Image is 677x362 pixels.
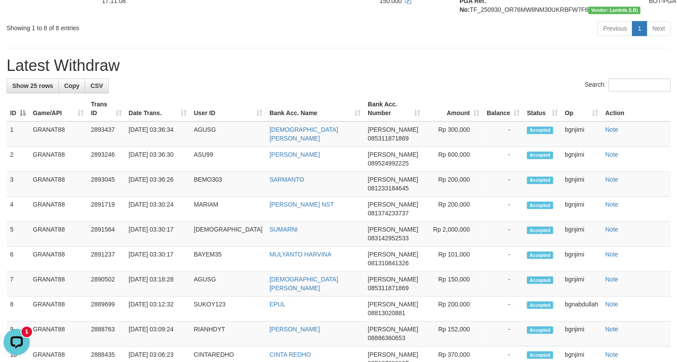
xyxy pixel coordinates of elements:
span: Copy 081374233737 to clipboard [368,210,408,217]
td: RIANHDYT [190,321,266,346]
td: GRANAT88 [29,147,87,172]
a: Note [605,276,618,283]
a: [PERSON_NAME] [269,326,320,333]
td: bgnjimi [561,321,602,346]
td: BEMO303 [190,172,266,197]
td: GRANAT88 [29,121,87,147]
td: 2888763 [87,321,125,346]
span: Show 25 rows [12,82,53,89]
a: SARMANTO [269,176,304,183]
td: [DATE] 03:30:24 [125,197,190,221]
a: CSV [85,78,109,93]
span: CSV [90,82,103,89]
td: 2893246 [87,147,125,172]
th: Action [602,96,670,121]
td: GRANAT88 [29,197,87,221]
th: Bank Acc. Number: activate to sort column ascending [364,96,424,121]
th: ID: activate to sort column descending [7,96,29,121]
a: Note [605,151,618,158]
a: Note [605,226,618,233]
td: - [483,246,523,271]
td: Rp 2,000,000 [424,221,483,246]
td: bgnjimi [561,271,602,296]
span: Copy 08813020881 to clipboard [368,309,405,316]
span: [PERSON_NAME] [368,151,418,158]
a: EPUL [269,301,286,308]
td: 2889699 [87,296,125,321]
td: bgnjimi [561,221,602,246]
td: [DATE] 03:36:26 [125,172,190,197]
td: ASU99 [190,147,266,172]
td: [DATE] 03:12:32 [125,296,190,321]
span: Copy [64,82,79,89]
th: Trans ID: activate to sort column ascending [87,96,125,121]
td: Rp 200,000 [424,296,483,321]
td: - [483,172,523,197]
th: Date Trans.: activate to sort column ascending [125,96,190,121]
a: Next [646,21,670,36]
span: [PERSON_NAME] [368,301,418,308]
td: 1 [7,121,29,147]
td: [DATE] 03:36:34 [125,121,190,147]
td: 9 [7,321,29,346]
th: Amount: activate to sort column ascending [424,96,483,121]
span: Vendor URL: https://dashboard.q2checkout.com/secure [588,7,640,14]
td: 7 [7,271,29,296]
td: - [483,221,523,246]
a: Show 25 rows [7,78,59,93]
span: [PERSON_NAME] [368,351,418,358]
td: 2891564 [87,221,125,246]
td: AGUSG [190,271,266,296]
span: Accepted [527,326,553,334]
td: 2891719 [87,197,125,221]
button: Open LiveChat chat widget [4,4,30,30]
td: AGUSG [190,121,266,147]
td: Rp 200,000 [424,172,483,197]
td: [DATE] 03:30:17 [125,221,190,246]
td: [DATE] 03:36:30 [125,147,190,172]
td: bgnjimi [561,121,602,147]
td: 8 [7,296,29,321]
a: SUMARNI [269,226,298,233]
a: Note [605,201,618,208]
td: Rp 150,000 [424,271,483,296]
a: [DEMOGRAPHIC_DATA][PERSON_NAME] [269,276,338,292]
td: GRANAT88 [29,321,87,346]
a: MULYANTO HARVINA [269,251,331,258]
td: Rp 101,000 [424,246,483,271]
span: Copy 081233184645 to clipboard [368,185,408,192]
input: Search: [608,78,670,91]
a: 1 [632,21,647,36]
span: Accepted [527,301,553,309]
span: Accepted [527,151,553,159]
td: [DATE] 03:18:28 [125,271,190,296]
td: bgnjimi [561,172,602,197]
span: Accepted [527,226,553,234]
td: - [483,197,523,221]
span: [PERSON_NAME] [368,176,418,183]
td: 2 [7,147,29,172]
td: 2893437 [87,121,125,147]
span: Copy 085311871869 to clipboard [368,285,408,292]
th: Op: activate to sort column ascending [561,96,602,121]
span: Accepted [527,251,553,259]
a: [DEMOGRAPHIC_DATA][PERSON_NAME] [269,126,338,142]
td: SUKOY123 [190,296,266,321]
td: GRANAT88 [29,172,87,197]
th: Game/API: activate to sort column ascending [29,96,87,121]
span: Accepted [527,176,553,184]
td: bgnjimi [561,246,602,271]
span: Copy 085311871869 to clipboard [368,135,408,142]
td: GRANAT88 [29,221,87,246]
td: - [483,121,523,147]
label: Search: [585,78,670,91]
td: Rp 300,000 [424,121,483,147]
td: Rp 600,000 [424,147,483,172]
td: [DATE] 03:30:17 [125,246,190,271]
td: Rp 152,000 [424,321,483,346]
a: Note [605,176,618,183]
span: [PERSON_NAME] [368,126,418,133]
span: Accepted [527,127,553,134]
td: - [483,271,523,296]
div: New messages notification [21,1,32,12]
